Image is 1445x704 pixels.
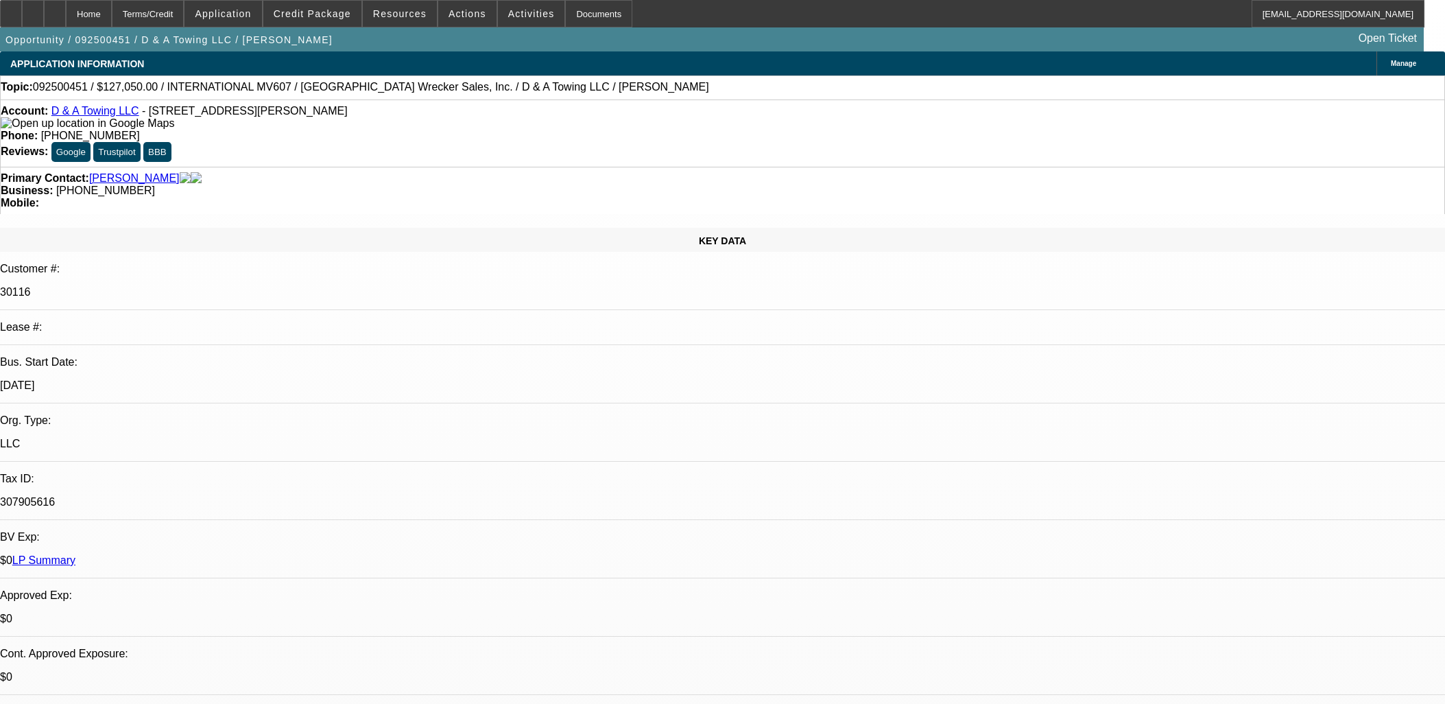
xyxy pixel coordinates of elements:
a: View Google Maps [1,117,174,129]
strong: Phone: [1,130,38,141]
img: linkedin-icon.png [191,172,202,185]
span: Manage [1391,60,1416,67]
span: Credit Package [274,8,351,19]
button: Google [51,142,91,162]
button: Activities [498,1,565,27]
a: Open Ticket [1353,27,1422,50]
button: Resources [363,1,437,27]
button: Application [184,1,261,27]
button: Actions [438,1,497,27]
span: Activities [508,8,555,19]
strong: Business: [1,185,53,196]
button: Trustpilot [93,142,140,162]
strong: Mobile: [1,197,39,209]
img: facebook-icon.png [180,172,191,185]
strong: Account: [1,105,48,117]
button: BBB [143,142,171,162]
span: - [STREET_ADDRESS][PERSON_NAME] [142,105,348,117]
span: Actions [449,8,486,19]
span: Resources [373,8,427,19]
span: [PHONE_NUMBER] [41,130,140,141]
span: APPLICATION INFORMATION [10,58,144,69]
span: [PHONE_NUMBER] [56,185,155,196]
span: KEY DATA [699,235,746,246]
span: 092500451 / $127,050.00 / INTERNATIONAL MV607 / [GEOGRAPHIC_DATA] Wrecker Sales, Inc. / D & A Tow... [33,81,709,93]
span: Application [195,8,251,19]
a: [PERSON_NAME] [89,172,180,185]
strong: Reviews: [1,145,48,157]
strong: Primary Contact: [1,172,89,185]
img: Open up location in Google Maps [1,117,174,130]
button: Credit Package [263,1,361,27]
strong: Topic: [1,81,33,93]
span: Opportunity / 092500451 / D & A Towing LLC / [PERSON_NAME] [5,34,333,45]
a: LP Summary [12,554,75,566]
a: D & A Towing LLC [51,105,139,117]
